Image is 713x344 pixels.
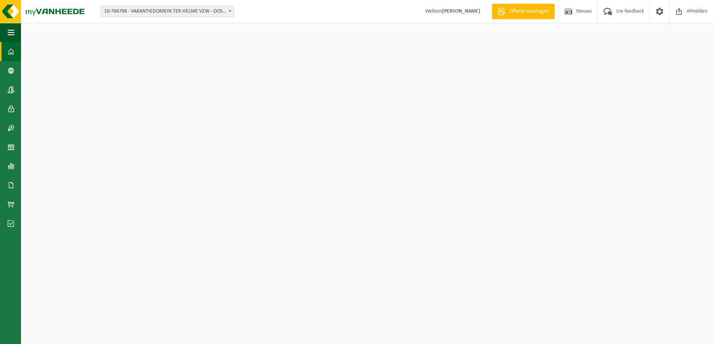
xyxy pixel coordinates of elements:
a: Offerte aanvragen [492,4,555,19]
span: Offerte aanvragen [507,8,551,15]
iframe: chat widget [4,327,127,344]
span: 10-766768 - VAKANTIEDOMEIN TER HELME VZW - OOSTDUINKERKE [101,6,234,17]
strong: [PERSON_NAME] [442,8,480,14]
